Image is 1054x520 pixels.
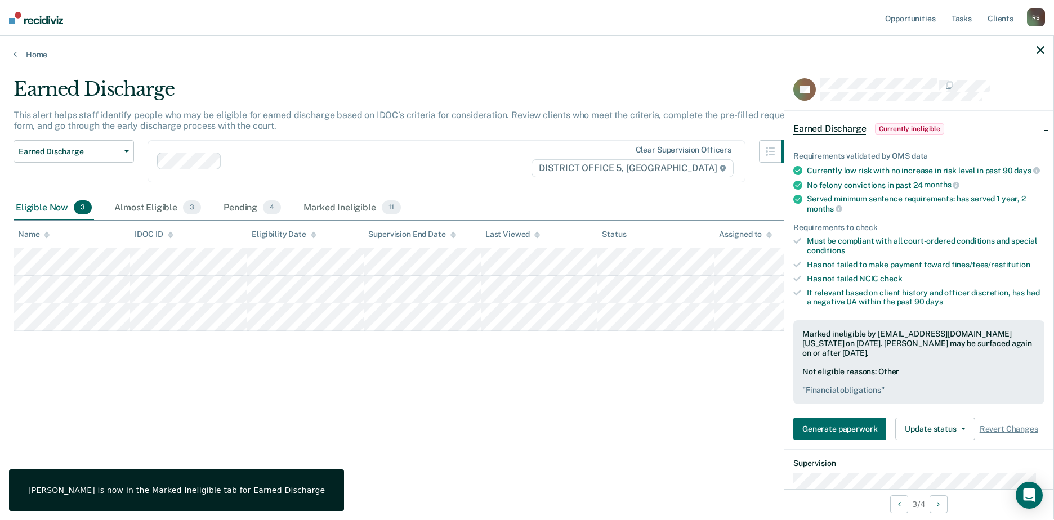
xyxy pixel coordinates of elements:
[930,495,948,513] button: Next Opportunity
[301,196,403,221] div: Marked Ineligible
[636,145,731,155] div: Clear supervision officers
[18,230,50,239] div: Name
[784,111,1053,147] div: Earned DischargeCurrently ineligible
[368,230,455,239] div: Supervision End Date
[793,418,891,440] a: Navigate to form link
[793,123,866,135] span: Earned Discharge
[802,329,1035,357] div: Marked ineligible by [EMAIL_ADDRESS][DOMAIN_NAME][US_STATE] on [DATE]. [PERSON_NAME] may be surfa...
[28,485,325,495] div: [PERSON_NAME] is now in the Marked Ineligible tab for Earned Discharge
[895,418,975,440] button: Update status
[807,204,842,213] span: months
[382,200,401,215] span: 11
[1016,482,1043,509] div: Open Intercom Messenger
[183,200,201,215] span: 3
[719,230,772,239] div: Assigned to
[807,194,1044,213] div: Served minimum sentence requirements: has served 1 year, 2
[793,459,1044,468] dt: Supervision
[252,230,316,239] div: Eligibility Date
[135,230,173,239] div: IDOC ID
[807,260,1044,270] div: Has not failed to make payment toward
[807,288,1044,307] div: If relevant based on client history and officer discretion, has had a negative UA within the past 90
[793,223,1044,232] div: Requirements to check
[14,110,792,131] p: This alert helps staff identify people who may be eligible for earned discharge based on IDOC’s c...
[221,196,283,221] div: Pending
[807,236,1044,255] div: Must be compliant with all court-ordered conditions and special
[890,495,908,513] button: Previous Opportunity
[532,159,734,177] span: DISTRICT OFFICE 5, [GEOGRAPHIC_DATA]
[875,123,944,135] span: Currently ineligible
[14,196,94,221] div: Eligible Now
[263,200,281,215] span: 4
[880,274,902,283] span: check
[9,12,63,24] img: Recidiviz
[924,180,959,189] span: months
[793,151,1044,161] div: Requirements validated by OMS data
[1027,8,1045,26] div: R S
[74,200,92,215] span: 3
[807,180,1044,190] div: No felony convictions in past 24
[485,230,540,239] div: Last Viewed
[802,385,1035,395] pre: " Financial obligations "
[952,260,1030,269] span: fines/fees/restitution
[980,424,1038,434] span: Revert Changes
[807,246,845,255] span: conditions
[112,196,203,221] div: Almost Eligible
[602,230,626,239] div: Status
[793,418,886,440] button: Generate paperwork
[14,78,804,110] div: Earned Discharge
[784,489,1053,519] div: 3 / 4
[14,50,1040,60] a: Home
[1014,166,1039,175] span: days
[807,165,1044,176] div: Currently low risk with no increase in risk level in past 90
[807,274,1044,284] div: Has not failed NCIC
[19,147,120,156] span: Earned Discharge
[802,367,1035,395] div: Not eligible reasons: Other
[926,297,943,306] span: days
